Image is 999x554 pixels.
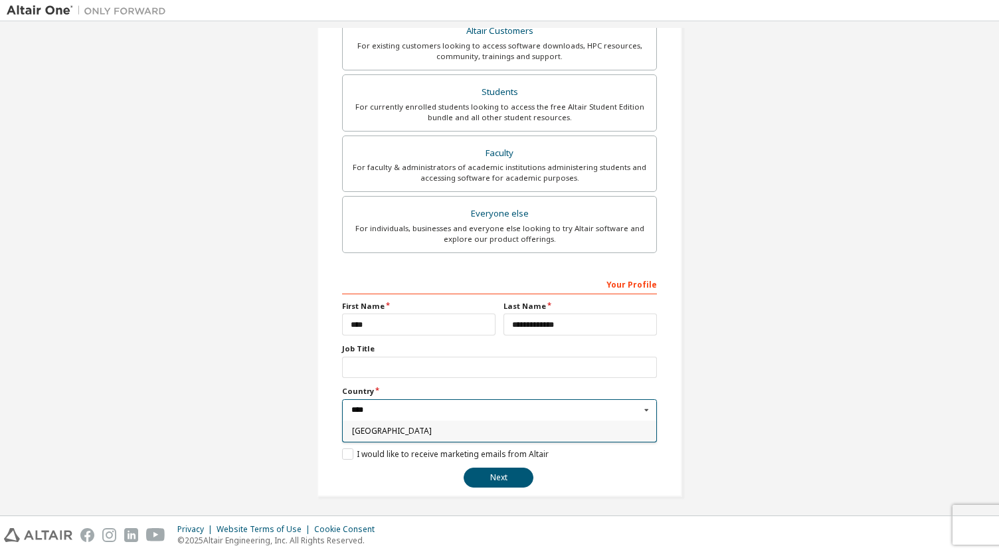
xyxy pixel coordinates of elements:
img: facebook.svg [80,528,94,542]
img: youtube.svg [146,528,165,542]
label: Country [342,386,657,397]
div: Faculty [351,144,648,163]
div: Students [351,83,648,102]
label: I would like to receive marketing emails from Altair [342,448,549,460]
div: Website Terms of Use [217,524,314,535]
img: altair_logo.svg [4,528,72,542]
div: For faculty & administrators of academic institutions administering students and accessing softwa... [351,162,648,183]
div: For individuals, businesses and everyone else looking to try Altair software and explore our prod... [351,223,648,244]
div: Privacy [177,524,217,535]
div: Altair Customers [351,22,648,41]
img: Altair One [7,4,173,17]
p: © 2025 Altair Engineering, Inc. All Rights Reserved. [177,535,383,546]
label: First Name [342,301,496,312]
button: Next [464,468,533,488]
label: Job Title [342,343,657,354]
div: Everyone else [351,205,648,223]
span: [GEOGRAPHIC_DATA] [352,427,648,435]
div: For currently enrolled students looking to access the free Altair Student Edition bundle and all ... [351,102,648,123]
img: instagram.svg [102,528,116,542]
img: linkedin.svg [124,528,138,542]
div: For existing customers looking to access software downloads, HPC resources, community, trainings ... [351,41,648,62]
div: Your Profile [342,273,657,294]
label: Last Name [503,301,657,312]
div: Cookie Consent [314,524,383,535]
